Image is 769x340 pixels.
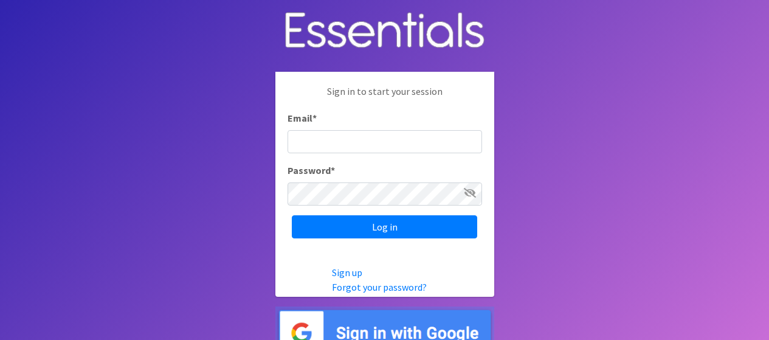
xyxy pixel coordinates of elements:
abbr: required [312,112,317,124]
abbr: required [331,164,335,176]
input: Log in [292,215,477,238]
a: Sign up [332,266,362,279]
label: Password [288,163,335,178]
p: Sign in to start your session [288,84,482,111]
label: Email [288,111,317,125]
a: Forgot your password? [332,281,427,293]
